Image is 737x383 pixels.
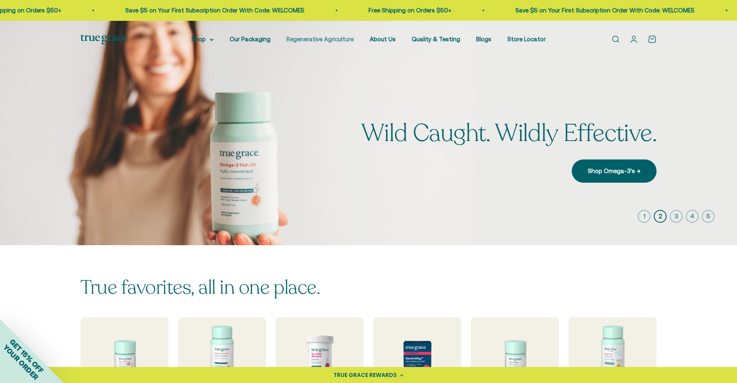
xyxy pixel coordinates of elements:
a: Quality & Testing [412,36,460,42]
split-lines: True favorites, all in one place. [80,274,320,300]
p: Save $5 on Your First Subscription Order With Code: WELCOME5 [493,6,673,15]
span: GET 15% OFF [8,337,45,375]
button: 5 [702,210,715,223]
button: 3 [670,210,683,223]
a: Store Locator [507,36,546,42]
a: Our Packaging [230,36,270,42]
a: Regenerative Agriculture [286,36,354,42]
a: Blogs [476,36,491,42]
a: Free Shipping on Orders $50+ [346,7,429,14]
span: YOUR ORDER [2,343,40,381]
summary: Shop [191,34,214,44]
a: About Us [370,36,396,42]
split-lines: Wild Caught. Wildly Effective. [361,117,657,150]
div: TRUE GRACE REWARDS [333,371,397,379]
a: Shop Omega-3's → [572,159,657,183]
button: 2 [654,210,667,223]
p: Save $5 on Your First Subscription Order With Code: WELCOME5 [103,6,282,15]
button: 4 [686,210,699,223]
button: 1 [638,210,651,223]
